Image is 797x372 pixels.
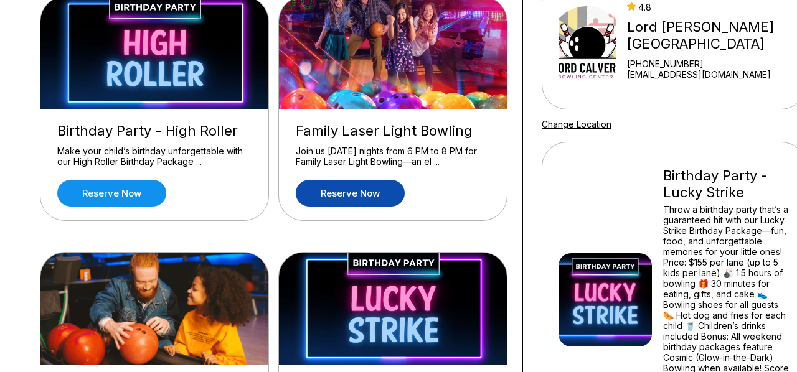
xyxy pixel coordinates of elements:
img: Birthday Party - Lucky Strike [279,253,508,365]
img: HES Spirit Day - MLK Day [40,253,270,365]
a: Reserve now [296,180,405,207]
div: Family Laser Light Bowling [296,123,490,139]
div: Birthday Party - High Roller [57,123,252,139]
div: Make your child’s birthday unforgettable with our High Roller Birthday Package ... [57,146,252,167]
a: Reserve now [57,180,166,207]
div: Birthday Party - Lucky Strike [663,167,790,201]
img: Birthday Party - Lucky Strike [559,253,652,346]
a: Change Location [542,119,611,129]
div: Join us [DATE] nights from 6 PM to 8 PM for Family Laser Light Bowling—an el ... [296,146,490,167]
